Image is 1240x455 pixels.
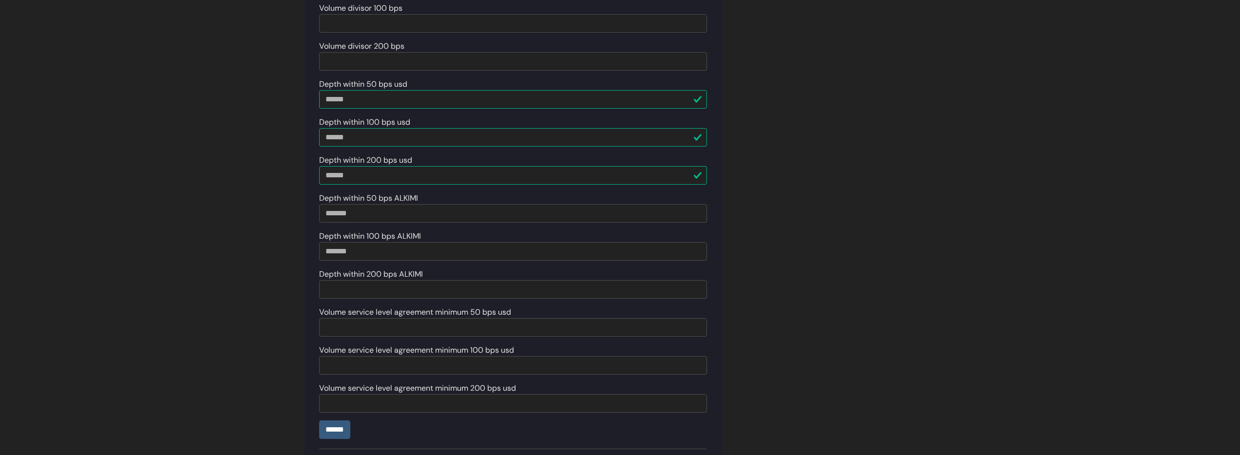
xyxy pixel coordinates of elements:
[319,382,516,394] label: Volume service level agreement minimum 200 bps usd
[319,230,421,242] label: Depth within 100 bps ALKIMI
[319,116,410,128] label: Depth within 100 bps usd
[319,154,412,166] label: Depth within 200 bps usd
[319,2,402,14] label: Volume divisor 100 bps
[319,40,404,52] label: Volume divisor 200 bps
[319,306,511,318] label: Volume service level agreement minimum 50 bps usd
[319,344,514,356] label: Volume service level agreement minimum 100 bps usd
[319,192,418,204] label: Depth within 50 bps ALKIMI
[319,78,407,90] label: Depth within 50 bps usd
[319,268,423,280] label: Depth within 200 bps ALKIMI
